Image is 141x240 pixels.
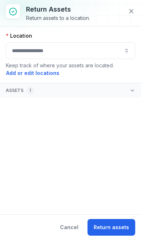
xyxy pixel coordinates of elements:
p: Keep track of where your assets are located. [6,62,135,77]
button: Add or edit locations [6,69,60,77]
button: Return assets [87,219,135,236]
span: Assets [6,86,34,95]
h3: Return assets [26,4,90,14]
label: Location [6,32,32,39]
div: Return assets to a location. [26,14,90,22]
div: 1 [26,86,34,95]
button: Cancel [54,219,85,236]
